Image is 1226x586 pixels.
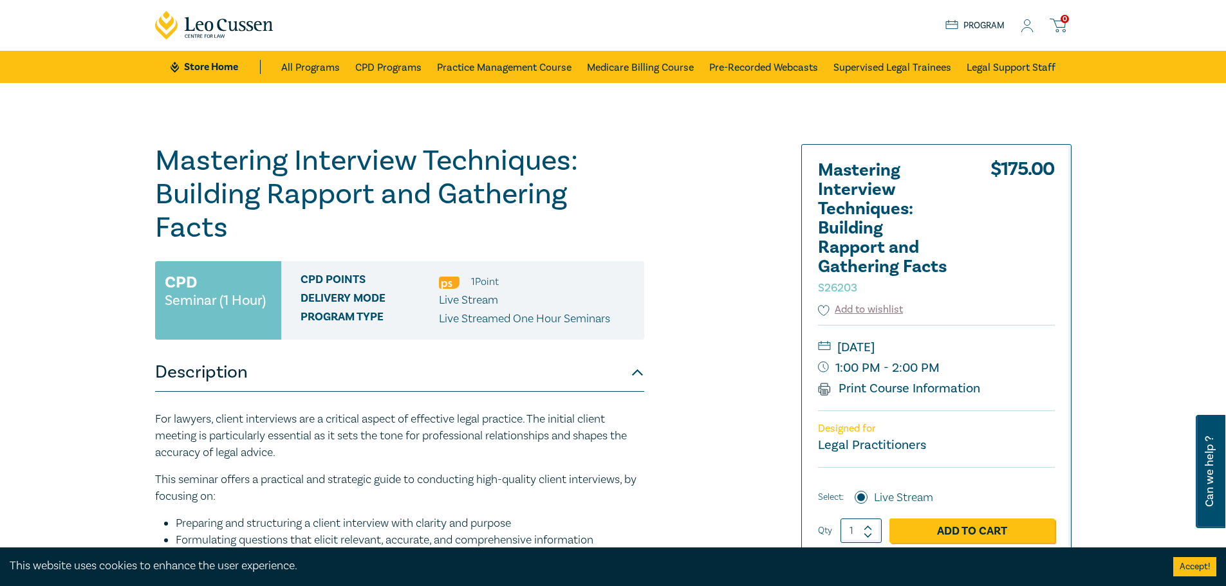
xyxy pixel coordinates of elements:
[439,277,460,289] img: Professional Skills
[176,532,644,549] li: Formulating questions that elicit relevant, accurate, and comprehensive information
[818,437,926,453] small: Legal Practitioners
[818,302,904,317] button: Add to wishlist
[301,292,439,309] span: Delivery Mode
[439,293,498,307] span: Live Stream
[889,518,1055,543] a: Add to Cart
[587,51,694,83] a: Medicare Billing Course
[1061,15,1069,23] span: 0
[439,311,610,327] p: Live Streamed One Hour Seminars
[155,411,644,461] p: For lawyers, client interviews are a critical aspect of effective legal practice. The initial cli...
[818,423,1055,435] p: Designed for
[818,490,844,504] span: Select:
[818,380,981,397] a: Print Course Information
[818,161,960,296] h2: Mastering Interview Techniques: Building Rapport and Gathering Facts
[437,51,571,83] a: Practice Management Course
[471,273,499,290] li: 1 Point
[841,518,882,543] input: 1
[155,144,644,244] h1: Mastering Interview Techniques: Building Rapport and Gathering Facts
[833,51,951,83] a: Supervised Legal Trainees
[355,51,422,83] a: CPD Programs
[1173,557,1216,576] button: Accept cookies
[155,472,644,505] p: This seminar offers a practical and strategic guide to conducting high-quality client interviews,...
[176,515,644,532] li: Preparing and structuring a client interview with clarity and purpose
[874,490,933,506] label: Live Stream
[281,51,340,83] a: All Programs
[818,337,1055,358] small: [DATE]
[301,311,439,327] span: Program type
[165,271,197,294] h3: CPD
[301,273,439,290] span: CPD Points
[171,60,260,74] a: Store Home
[990,161,1055,302] div: $ 175.00
[967,51,1055,83] a: Legal Support Staff
[709,51,818,83] a: Pre-Recorded Webcasts
[165,294,266,307] small: Seminar (1 Hour)
[1203,423,1216,520] span: Can we help ?
[818,280,857,295] small: S26203
[945,19,1005,33] a: Program
[818,524,832,538] label: Qty
[10,558,1154,574] div: This website uses cookies to enhance the user experience.
[818,358,1055,378] small: 1:00 PM - 2:00 PM
[155,353,644,392] button: Description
